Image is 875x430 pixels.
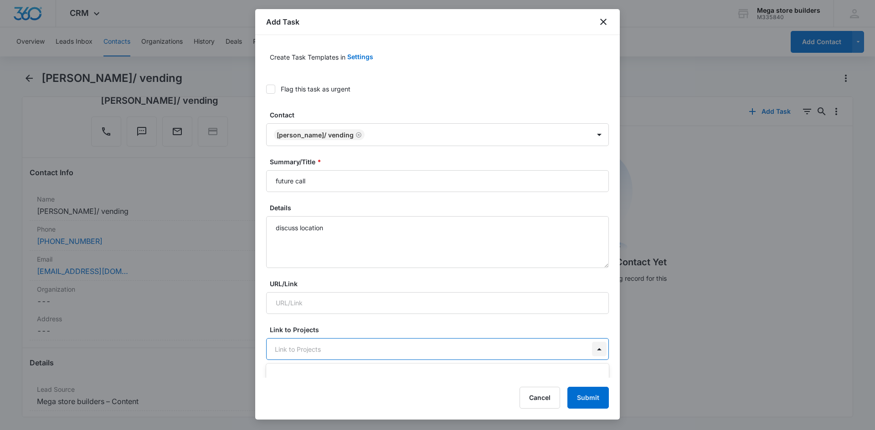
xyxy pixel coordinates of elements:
h1: Add Task [266,16,299,27]
button: Settings [347,46,373,68]
input: Summary/Title [266,170,609,192]
label: URL/Link [270,279,612,288]
button: close [598,16,609,27]
button: Cancel [520,387,560,409]
textarea: discuss location [266,216,609,268]
div: [PERSON_NAME]/ vending [277,131,354,139]
label: Link to Projects [270,325,612,334]
div: Remove bruce edible/ vending [354,132,362,138]
div: No Results [266,373,609,390]
p: Create Task Templates in [270,52,345,62]
label: Contact [270,110,612,120]
label: Details [270,203,612,212]
input: URL/Link [266,292,609,314]
div: Flag this task as urgent [281,84,350,94]
button: Submit [567,387,609,409]
label: Summary/Title [270,157,612,167]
